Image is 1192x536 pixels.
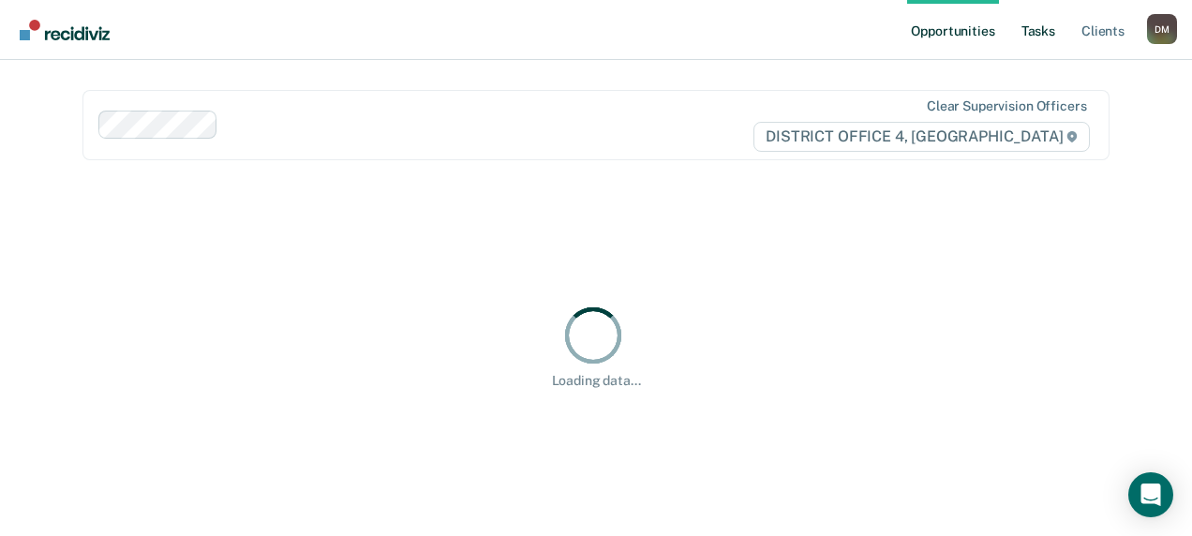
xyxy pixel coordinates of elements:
div: Clear supervision officers [927,98,1086,114]
div: Open Intercom Messenger [1128,472,1173,517]
div: D M [1147,14,1177,44]
span: DISTRICT OFFICE 4, [GEOGRAPHIC_DATA] [753,122,1090,152]
img: Recidiviz [20,20,110,40]
div: Loading data... [552,373,641,389]
button: Profile dropdown button [1147,14,1177,44]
